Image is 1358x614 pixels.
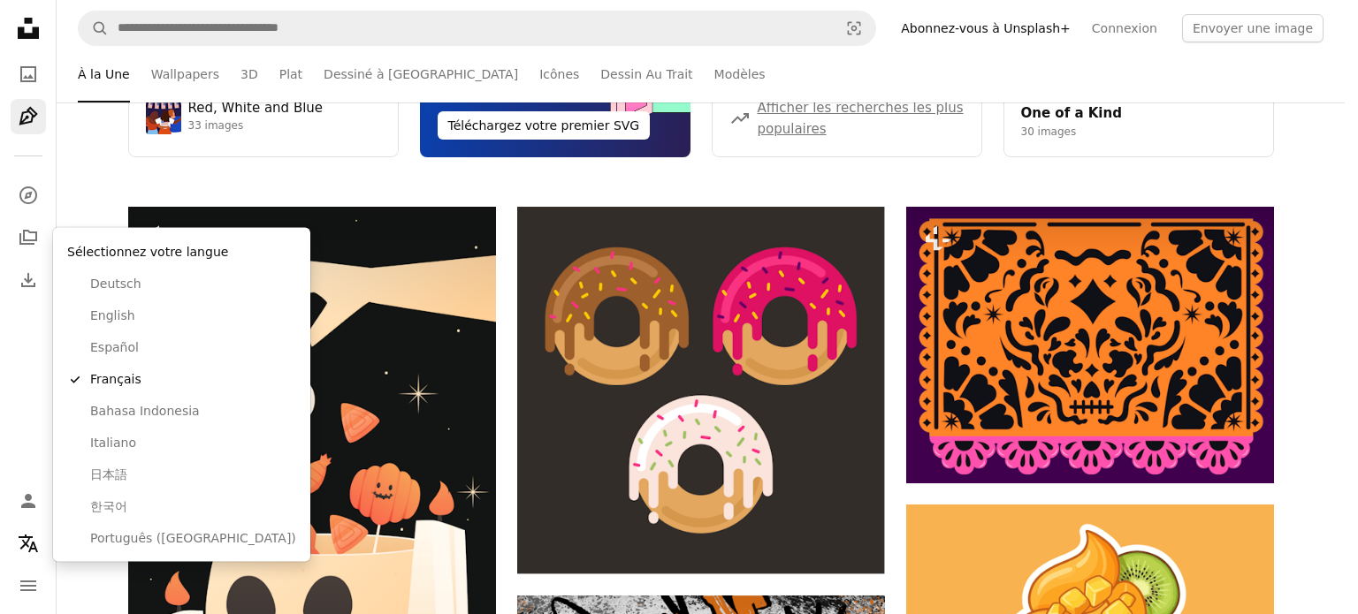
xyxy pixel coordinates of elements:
[53,228,310,562] div: Langue
[90,307,296,325] span: English
[90,339,296,357] span: Español
[90,435,296,452] span: Italiano
[90,276,296,293] span: Deutsch
[90,371,296,389] span: Français
[90,403,296,421] span: Bahasa Indonesia
[90,466,296,484] span: 日本語
[90,529,296,547] span: Português ([GEOGRAPHIC_DATA])
[90,497,296,515] span: 한국어
[11,526,46,561] button: Langue
[60,235,303,269] div: Sélectionnez votre langue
